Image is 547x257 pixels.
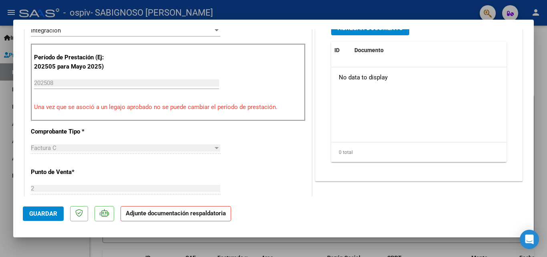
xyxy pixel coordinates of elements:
[354,47,384,53] span: Documento
[520,230,539,249] div: Open Intercom Messenger
[31,127,113,136] p: Comprobante Tipo *
[34,53,115,71] p: Período de Prestación (Ej: 202505 para Mayo 2025)
[29,210,57,217] span: Guardar
[31,144,56,152] span: Factura C
[31,168,113,177] p: Punto de Venta
[331,142,507,162] div: 0 total
[126,210,226,217] strong: Adjunte documentación respaldatoria
[23,206,64,221] button: Guardar
[31,27,61,34] span: Integración
[334,47,340,53] span: ID
[34,103,302,112] p: Una vez que se asoció a un legajo aprobado no se puede cambiar el período de prestación.
[331,42,351,59] datatable-header-cell: ID
[316,14,522,181] div: DOCUMENTACIÓN RESPALDATORIA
